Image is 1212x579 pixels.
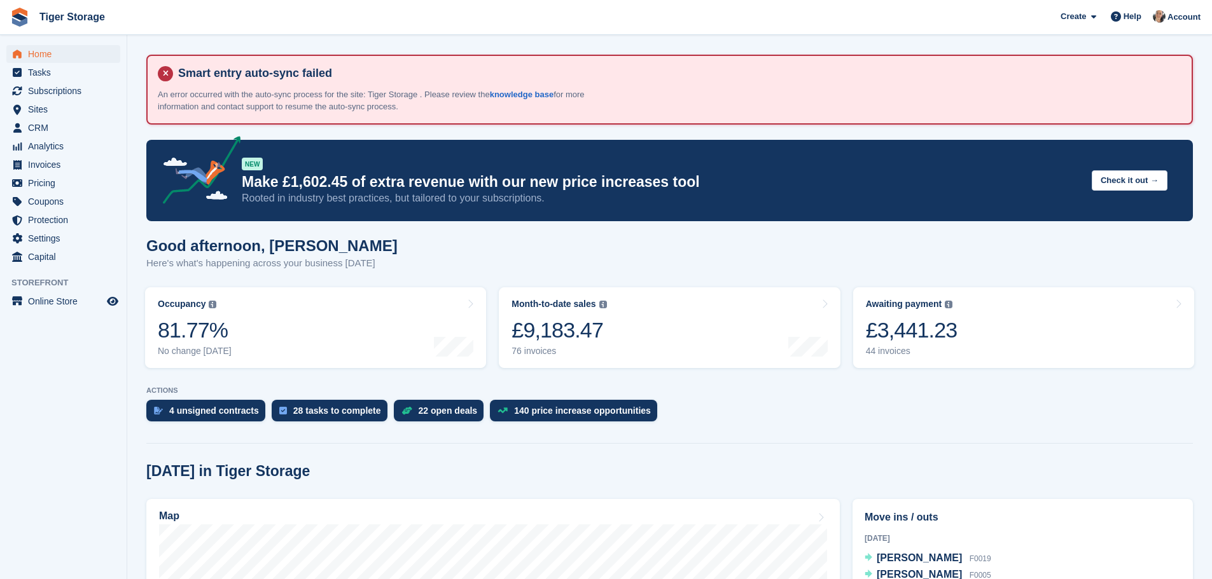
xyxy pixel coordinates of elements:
a: menu [6,174,120,192]
span: Sites [28,100,104,118]
div: £3,441.23 [866,317,958,343]
img: contract_signature_icon-13c848040528278c33f63329250d36e43548de30e8caae1d1a13099fd9432cc5.svg [154,407,163,414]
img: icon-info-grey-7440780725fd019a000dd9b08b2336e03edf1995a4989e88bcd33f0948082b44.svg [599,301,607,308]
span: Settings [28,229,104,247]
a: 140 price increase opportunities [490,400,664,428]
a: menu [6,82,120,100]
span: Home [28,45,104,63]
span: [PERSON_NAME] [877,552,962,563]
span: Coupons [28,193,104,210]
span: Analytics [28,137,104,155]
span: Protection [28,211,104,229]
span: Create [1061,10,1086,23]
div: 44 invoices [866,346,958,357]
a: menu [6,45,120,63]
a: 28 tasks to complete [272,400,394,428]
p: ACTIONS [146,386,1193,395]
a: 22 open deals [394,400,491,428]
div: Occupancy [158,299,205,310]
img: stora-icon-8386f47178a22dfd0bd8f6a31ec36ba5ce8667c1dd55bd0f319d3a0aa187defe.svg [10,8,29,27]
div: Month-to-date sales [512,299,596,310]
div: 140 price increase opportunities [514,405,651,416]
a: menu [6,292,120,310]
a: knowledge base [490,90,554,99]
span: Capital [28,248,104,266]
div: [DATE] [865,533,1181,544]
span: F0019 [970,554,991,563]
span: CRM [28,119,104,137]
span: Online Store [28,292,104,310]
img: task-75834270c22a3079a89374b754ae025e5fb1db73e45f91037f5363f120a921f8.svg [279,407,287,414]
h1: Good afternoon, [PERSON_NAME] [146,237,398,254]
img: icon-info-grey-7440780725fd019a000dd9b08b2336e03edf1995a4989e88bcd33f0948082b44.svg [945,301,952,308]
p: Here's what's happening across your business [DATE] [146,256,398,271]
span: Tasks [28,64,104,81]
span: Storefront [11,276,127,289]
button: Check it out → [1092,170,1167,191]
p: An error occurred with the auto-sync process for the site: Tiger Storage . Please review the for ... [158,88,603,113]
span: Invoices [28,156,104,174]
a: menu [6,248,120,266]
img: price_increase_opportunities-93ffe204e8149a01c8c9dc8f82e8f89637d9d84a8eef4429ea346261dce0b2c0.svg [498,407,508,413]
p: Make £1,602.45 of extra revenue with our new price increases tool [242,173,1082,191]
a: menu [6,137,120,155]
img: price-adjustments-announcement-icon-8257ccfd72463d97f412b2fc003d46551f7dbcb40ab6d574587a9cd5c0d94... [152,136,241,208]
h2: Move ins / outs [865,510,1181,525]
div: NEW [242,158,263,170]
img: icon-info-grey-7440780725fd019a000dd9b08b2336e03edf1995a4989e88bcd33f0948082b44.svg [209,301,216,308]
h4: Smart entry auto-sync failed [173,66,1181,81]
a: 4 unsigned contracts [146,400,272,428]
a: Occupancy 81.77% No change [DATE] [145,287,486,368]
a: menu [6,64,120,81]
p: Rooted in industry best practices, but tailored to your subscriptions. [242,191,1082,205]
div: 81.77% [158,317,232,343]
div: Awaiting payment [866,299,942,310]
span: Account [1167,11,1201,24]
img: Becky Martin [1153,10,1166,23]
div: £9,183.47 [512,317,606,343]
h2: Map [159,510,179,522]
div: 22 open deals [419,405,478,416]
div: 76 invoices [512,346,606,357]
a: menu [6,211,120,229]
div: 28 tasks to complete [293,405,381,416]
a: Preview store [105,294,120,309]
img: deal-1b604bf984904fb50ccaf53a9ad4b4a5d6e5aea283cecdc64d6e3604feb123c2.svg [401,406,412,415]
span: Help [1124,10,1141,23]
a: Tiger Storage [34,6,110,27]
a: Awaiting payment £3,441.23 44 invoices [853,287,1194,368]
a: menu [6,193,120,210]
span: Subscriptions [28,82,104,100]
div: 4 unsigned contracts [169,405,259,416]
div: No change [DATE] [158,346,232,357]
span: Pricing [28,174,104,192]
h2: [DATE] in Tiger Storage [146,463,310,480]
a: menu [6,156,120,174]
a: menu [6,119,120,137]
a: menu [6,229,120,247]
a: menu [6,100,120,118]
a: Month-to-date sales £9,183.47 76 invoices [499,287,840,368]
a: [PERSON_NAME] F0019 [865,550,991,567]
